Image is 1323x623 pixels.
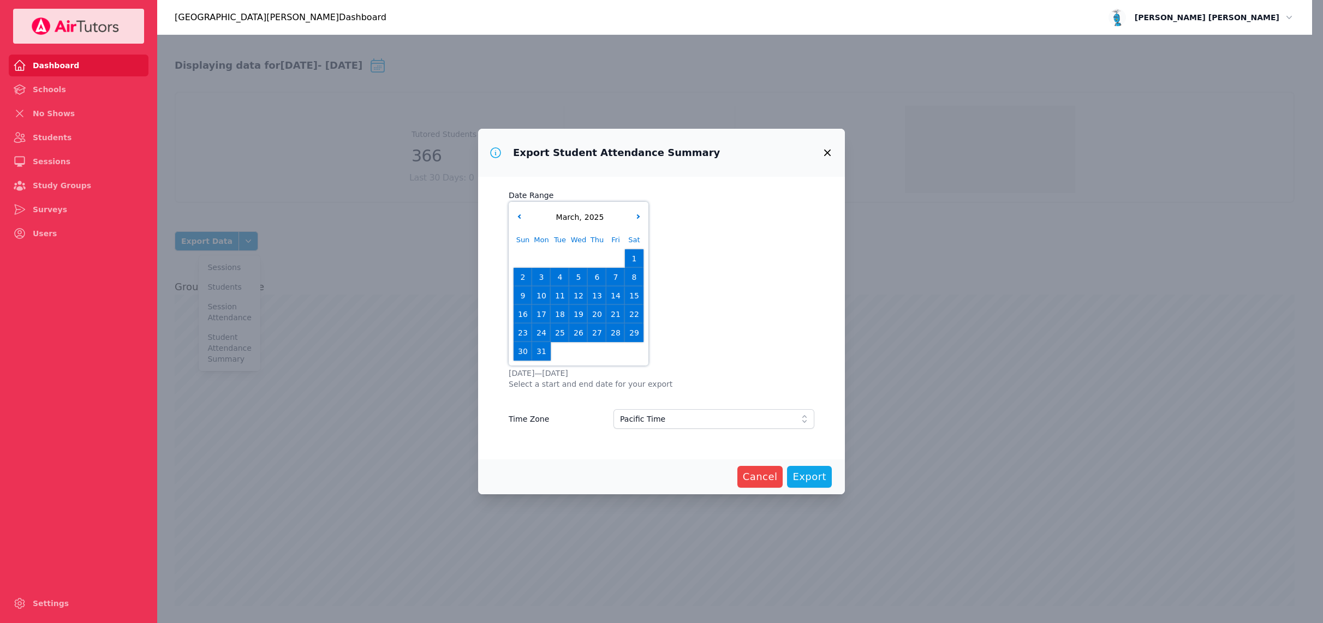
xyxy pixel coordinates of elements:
a: Schools [9,79,148,100]
span: 3 [534,269,549,285]
div: Choose Sunday March 09 of 2025 [514,286,532,305]
div: Choose Thursday March 27 of 2025 [588,324,606,342]
div: Choose Saturday March 08 of 2025 [625,268,643,286]
span: 19 [571,307,586,322]
span: 29 [627,325,642,340]
div: Choose Saturday April 05 of 2025 [625,342,643,361]
span: 4 [552,269,568,285]
div: Choose Friday April 04 of 2025 [606,342,625,361]
a: Settings [9,592,148,614]
div: Choose Saturday March 29 of 2025 [625,324,643,342]
div: Choose Sunday March 30 of 2025 [514,342,532,361]
a: Sessions [9,151,148,172]
label: Date Range [509,185,814,202]
span: 12 [571,288,586,303]
div: Choose Wednesday February 26 of 2025 [569,249,588,268]
div: Choose Wednesday March 26 of 2025 [569,324,588,342]
span: Cancel [743,469,778,484]
span: 16 [515,307,531,322]
span: 27 [589,325,605,340]
div: Choose Sunday March 23 of 2025 [514,324,532,342]
a: Users [9,223,148,244]
span: 9 [515,288,531,303]
a: Students [9,127,148,148]
div: Choose Tuesday April 01 of 2025 [551,342,569,361]
div: Choose Tuesday March 25 of 2025 [551,324,569,342]
span: 8 [627,269,642,285]
span: 15 [627,288,642,303]
span: March [553,213,580,221]
span: 6 [589,269,605,285]
h3: Export Student Attendance Summary [513,146,720,159]
span: 14 [608,288,623,303]
span: 2 [515,269,531,285]
div: Tue [551,231,569,249]
div: , [553,212,604,223]
span: 22 [627,307,642,322]
div: Mon [532,231,551,249]
span: 7 [608,269,623,285]
span: 20 [589,307,605,322]
div: Choose Saturday March 15 of 2025 [625,286,643,305]
span: 1 [627,251,642,266]
div: Choose Monday March 10 of 2025 [532,286,551,305]
span: 25 [552,325,568,340]
div: Choose Sunday February 23 of 2025 [514,249,532,268]
div: Choose Friday March 14 of 2025 [606,286,625,305]
span: [DATE] — [DATE] [509,368,814,379]
div: Thu [588,231,606,249]
label: Time Zone [509,409,605,426]
div: Choose Monday March 24 of 2025 [532,324,551,342]
div: Choose Tuesday March 04 of 2025 [551,268,569,286]
div: Choose Friday February 28 of 2025 [606,249,625,268]
div: Choose Sunday March 02 of 2025 [514,268,532,286]
div: Choose Monday March 03 of 2025 [532,268,551,286]
div: Fri [606,231,625,249]
div: Choose Friday March 21 of 2025 [606,305,625,324]
div: Choose Saturday March 01 of 2025 [625,249,643,268]
div: Choose Wednesday March 05 of 2025 [569,268,588,286]
div: Choose Monday February 24 of 2025 [532,249,551,268]
span: 13 [589,288,605,303]
span: 21 [608,307,623,322]
span: 11 [552,288,568,303]
img: avatar [1109,9,1126,26]
span: 5 [571,269,586,285]
span: 18 [552,307,568,322]
div: Choose Friday March 07 of 2025 [606,268,625,286]
img: Your Company [31,17,120,35]
span: 24 [534,325,549,340]
span: [PERSON_NAME] [PERSON_NAME] [1135,11,1279,24]
div: Choose Tuesday February 25 of 2025 [551,249,569,268]
div: Choose Saturday March 22 of 2025 [625,305,643,324]
span: 23 [515,325,531,340]
button: Export [787,466,832,488]
span: 10 [534,288,549,303]
a: Surveys [9,199,148,220]
span: Export [792,469,826,484]
div: Wed [569,231,588,249]
div: Choose Monday March 17 of 2025 [532,305,551,324]
span: 31 [534,344,549,359]
div: Choose Thursday March 20 of 2025 [588,305,606,324]
div: Choose Thursday March 13 of 2025 [588,286,606,305]
button: Pacific Time [613,409,814,429]
div: Choose Wednesday March 12 of 2025 [569,286,588,305]
a: Study Groups [9,175,148,196]
div: Choose Tuesday March 11 of 2025 [551,286,569,305]
div: Choose Sunday March 16 of 2025 [514,305,532,324]
div: Choose Thursday February 27 of 2025 [588,249,606,268]
a: No Shows [9,103,148,124]
div: Sun [514,231,532,249]
div: Choose Wednesday April 02 of 2025 [569,342,588,361]
a: Dashboard [9,55,148,76]
span: 30 [515,344,531,359]
div: Choose Friday March 28 of 2025 [606,324,625,342]
div: Choose Thursday March 06 of 2025 [588,268,606,286]
span: 28 [608,325,623,340]
div: Sat [625,231,643,249]
span: Select a start and end date for your export [509,379,814,390]
div: Choose Thursday April 03 of 2025 [588,342,606,361]
div: Choose Monday March 31 of 2025 [532,342,551,361]
div: Choose Tuesday March 18 of 2025 [551,305,569,324]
